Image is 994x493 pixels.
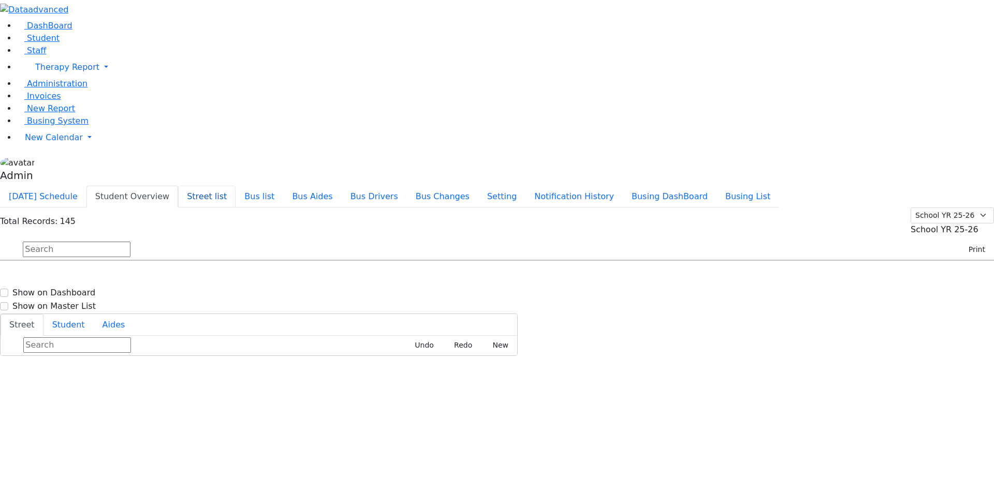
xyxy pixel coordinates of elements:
a: Busing System [17,116,89,126]
button: Street list [178,186,236,207]
span: Therapy Report [35,62,99,72]
button: Student [43,314,94,336]
span: Administration [27,79,87,88]
span: School YR 25-26 [911,225,978,234]
button: Bus Drivers [342,186,407,207]
button: Aides [94,314,134,336]
button: New [481,337,513,353]
input: Search [23,242,130,257]
input: Search [23,337,131,353]
label: Show on Dashboard [12,287,95,299]
div: Street [1,336,517,355]
a: Staff [17,46,46,55]
button: Bus Aides [283,186,341,207]
a: New Report [17,103,75,113]
a: Therapy Report [17,57,994,78]
button: Notification History [525,186,623,207]
button: Bus list [236,186,283,207]
button: Bus Changes [407,186,478,207]
button: Busing List [717,186,779,207]
span: New Report [27,103,75,113]
span: 145 [60,216,76,226]
button: Student Overview [86,186,178,207]
button: Setting [478,186,525,207]
button: Busing DashBoard [623,186,717,207]
a: Administration [17,79,87,88]
label: Show on Master List [12,300,96,312]
span: Staff [27,46,46,55]
a: New Calendar [17,127,994,148]
span: New Calendar [25,132,83,142]
span: DashBoard [27,21,72,31]
select: Default select example [911,207,994,223]
span: Invoices [27,91,61,101]
button: Street [1,314,43,336]
a: Student [17,33,60,43]
a: DashBoard [17,21,72,31]
span: Student [27,33,60,43]
span: Busing System [27,116,89,126]
button: Print [956,242,990,258]
a: Invoices [17,91,61,101]
button: Redo [443,337,477,353]
button: Undo [403,337,438,353]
